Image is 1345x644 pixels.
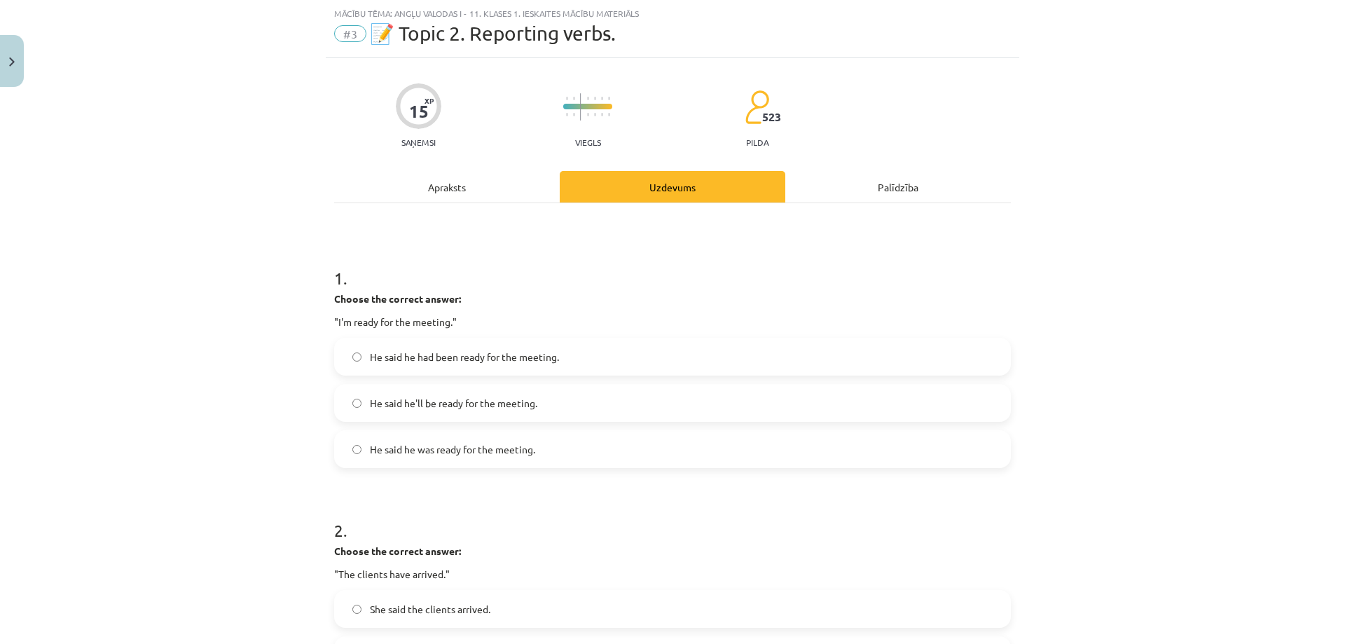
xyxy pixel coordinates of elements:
[601,97,602,100] img: icon-short-line-57e1e144782c952c97e751825c79c345078a6d821885a25fce030b3d8c18986b.svg
[608,113,609,116] img: icon-short-line-57e1e144782c952c97e751825c79c345078a6d821885a25fce030b3d8c18986b.svg
[370,442,535,457] span: He said he was ready for the meeting.
[370,602,490,617] span: She said the clients arrived.
[580,93,581,121] img: icon-long-line-d9ea69661e0d244f92f715978eff75569469978d946b2353a9bb055b3ed8787d.svg
[587,113,588,116] img: icon-short-line-57e1e144782c952c97e751825c79c345078a6d821885a25fce030b3d8c18986b.svg
[396,137,441,147] p: Saņemsi
[594,113,595,116] img: icon-short-line-57e1e144782c952c97e751825c79c345078a6d821885a25fce030b3d8c18986b.svg
[601,113,602,116] img: icon-short-line-57e1e144782c952c97e751825c79c345078a6d821885a25fce030b3d8c18986b.svg
[352,352,361,362] input: He said he had been ready for the meeting.
[352,399,361,408] input: He said he'll be ready for the meeting.
[9,57,15,67] img: icon-close-lesson-0947bae3869378f0d4975bcd49f059093ad1ed9edebbc8119c70593378902aed.svg
[334,244,1011,287] h1: 1 .
[745,90,769,125] img: students-c634bb4e5e11cddfef0936a35e636f08e4e9abd3cc4e673bd6f9a4125e45ecb1.svg
[608,97,609,100] img: icon-short-line-57e1e144782c952c97e751825c79c345078a6d821885a25fce030b3d8c18986b.svg
[370,22,616,45] span: 📝 Topic 2. Reporting verbs.
[334,292,461,305] strong: Choose the correct answer:
[560,171,785,203] div: Uzdevums
[370,396,537,411] span: He said he'll be ready for the meeting.
[352,605,361,614] input: She said the clients arrived.
[334,315,1011,329] p: "I'm ready for the meeting."
[334,567,1011,582] p: "The clients have arrived."
[334,25,366,42] span: #3
[587,97,588,100] img: icon-short-line-57e1e144782c952c97e751825c79c345078a6d821885a25fce030b3d8c18986b.svg
[566,97,567,100] img: icon-short-line-57e1e144782c952c97e751825c79c345078a6d821885a25fce030b3d8c18986b.svg
[352,445,361,454] input: He said he was ready for the meeting.
[762,111,781,123] span: 523
[594,97,595,100] img: icon-short-line-57e1e144782c952c97e751825c79c345078a6d821885a25fce030b3d8c18986b.svg
[785,171,1011,203] div: Palīdzība
[334,544,461,557] strong: Choose the correct answer:
[575,137,601,147] p: Viegls
[334,171,560,203] div: Apraksts
[370,350,559,364] span: He said he had been ready for the meeting.
[573,113,574,116] img: icon-short-line-57e1e144782c952c97e751825c79c345078a6d821885a25fce030b3d8c18986b.svg
[566,113,567,116] img: icon-short-line-57e1e144782c952c97e751825c79c345078a6d821885a25fce030b3d8c18986b.svg
[425,97,434,104] span: XP
[746,137,768,147] p: pilda
[334,496,1011,540] h1: 2 .
[334,8,1011,18] div: Mācību tēma: Angļu valodas i - 11. klases 1. ieskaites mācību materiāls
[573,97,574,100] img: icon-short-line-57e1e144782c952c97e751825c79c345078a6d821885a25fce030b3d8c18986b.svg
[409,102,429,121] div: 15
